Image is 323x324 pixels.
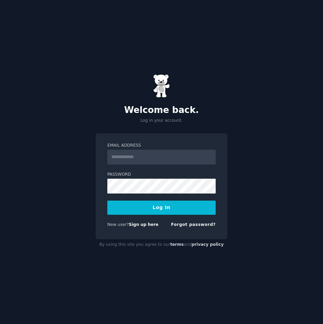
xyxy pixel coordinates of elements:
img: Gummy Bear [153,74,170,98]
button: Log In [107,201,216,215]
span: New user? [107,222,129,227]
a: Sign up here [129,222,158,227]
a: privacy policy [191,242,224,247]
label: Email Address [107,143,216,149]
a: terms [170,242,184,247]
h2: Welcome back. [96,105,227,116]
div: By using this site you agree to our and [96,239,227,250]
a: Forgot password? [171,222,216,227]
label: Password [107,172,216,178]
p: Log in your account. [96,118,227,124]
